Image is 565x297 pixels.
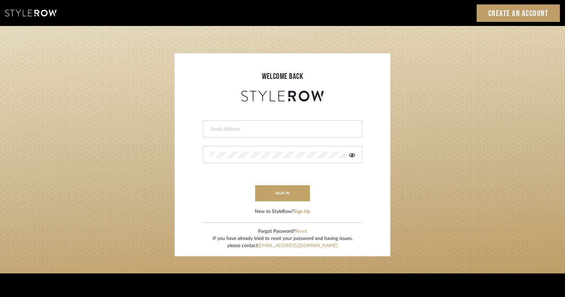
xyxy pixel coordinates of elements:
[477,4,560,22] a: Create an Account
[258,243,338,248] a: [EMAIL_ADDRESS][DOMAIN_NAME]
[255,185,310,201] button: sign in
[213,228,353,235] div: Forgot Password?
[181,70,384,83] div: welcome back
[255,208,310,215] div: New to StyleRow?
[213,235,353,249] div: If you have already tried to reset your password and having issues, please contact
[296,228,307,235] button: Reset
[210,126,353,133] input: Email Address
[294,208,310,215] button: Sign Up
